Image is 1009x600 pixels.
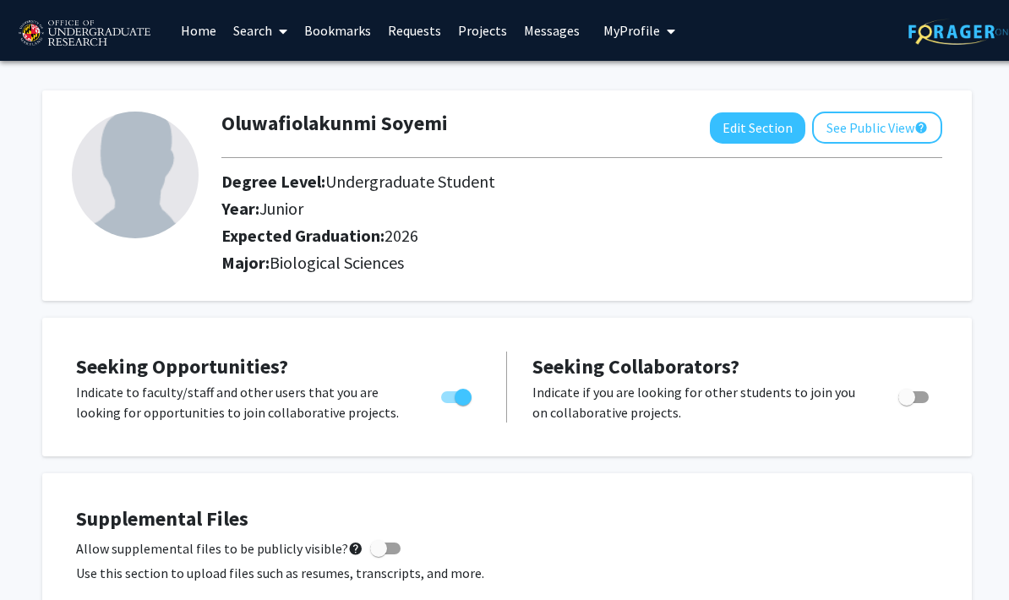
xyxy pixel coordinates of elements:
[13,524,72,587] iframe: Chat
[221,226,825,246] h2: Expected Graduation:
[76,563,938,583] p: Use this section to upload files such as resumes, transcripts, and more.
[221,172,825,192] h2: Degree Level:
[379,1,450,60] a: Requests
[76,353,288,379] span: Seeking Opportunities?
[710,112,805,144] button: Edit Section
[172,1,225,60] a: Home
[325,171,495,192] span: Undergraduate Student
[221,253,942,273] h2: Major:
[434,382,481,407] div: Toggle
[76,382,409,423] p: Indicate to faculty/staff and other users that you are looking for opportunities to join collabor...
[914,117,928,138] mat-icon: help
[532,353,739,379] span: Seeking Collaborators?
[385,225,418,246] span: 2026
[221,112,448,136] h1: Oluwafiolakunmi Soyemi
[72,112,199,238] img: Profile Picture
[13,13,155,55] img: University of Maryland Logo
[296,1,379,60] a: Bookmarks
[892,382,938,407] div: Toggle
[515,1,588,60] a: Messages
[221,199,825,219] h2: Year:
[603,22,660,39] span: My Profile
[812,112,942,144] button: See Public View
[348,538,363,559] mat-icon: help
[225,1,296,60] a: Search
[259,198,303,219] span: Junior
[450,1,515,60] a: Projects
[76,538,363,559] span: Allow supplemental files to be publicly visible?
[76,507,938,532] h4: Supplemental Files
[270,252,404,273] span: Biological Sciences
[532,382,866,423] p: Indicate if you are looking for other students to join you on collaborative projects.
